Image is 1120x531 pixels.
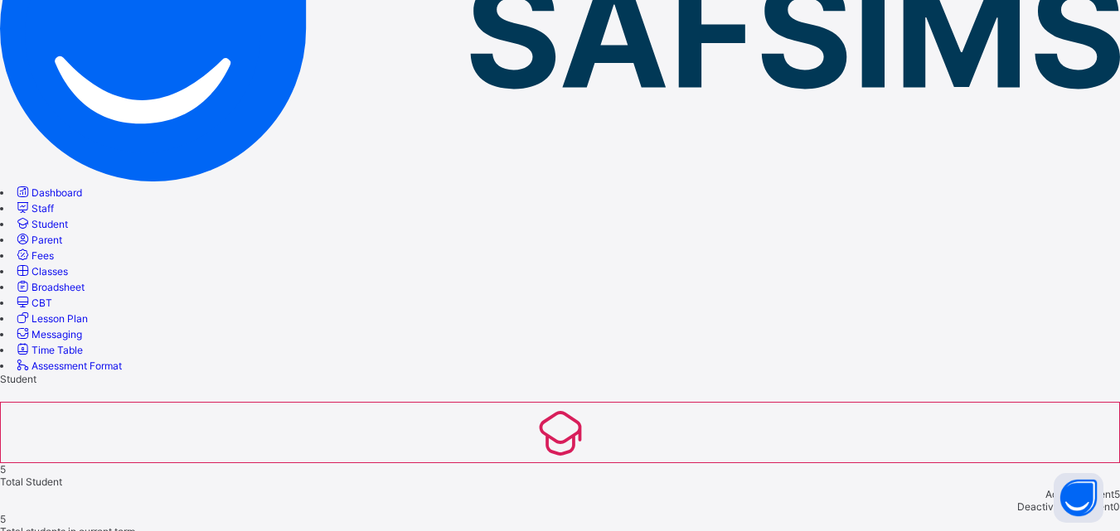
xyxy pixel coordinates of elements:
[32,186,82,199] span: Dashboard
[32,234,62,246] span: Parent
[14,265,68,278] a: Classes
[14,360,122,372] a: Assessment Format
[14,328,82,340] a: Messaging
[1114,488,1120,500] span: 5
[32,312,88,325] span: Lesson Plan
[14,281,85,293] a: Broadsheet
[32,202,54,215] span: Staff
[32,297,52,309] span: CBT
[14,202,54,215] a: Staff
[14,186,82,199] a: Dashboard
[32,281,85,293] span: Broadsheet
[32,265,68,278] span: Classes
[32,249,54,262] span: Fees
[14,344,83,356] a: Time Table
[14,312,88,325] a: Lesson Plan
[32,344,83,356] span: Time Table
[1113,500,1120,513] span: 0
[1017,500,1113,513] span: Deactivated Student
[14,234,62,246] a: Parent
[32,328,82,340] span: Messaging
[14,249,54,262] a: Fees
[32,360,122,372] span: Assessment Format
[14,218,68,230] a: Student
[1054,473,1103,523] button: Open asap
[1045,488,1114,500] span: Active Student
[32,218,68,230] span: Student
[14,297,52,309] a: CBT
